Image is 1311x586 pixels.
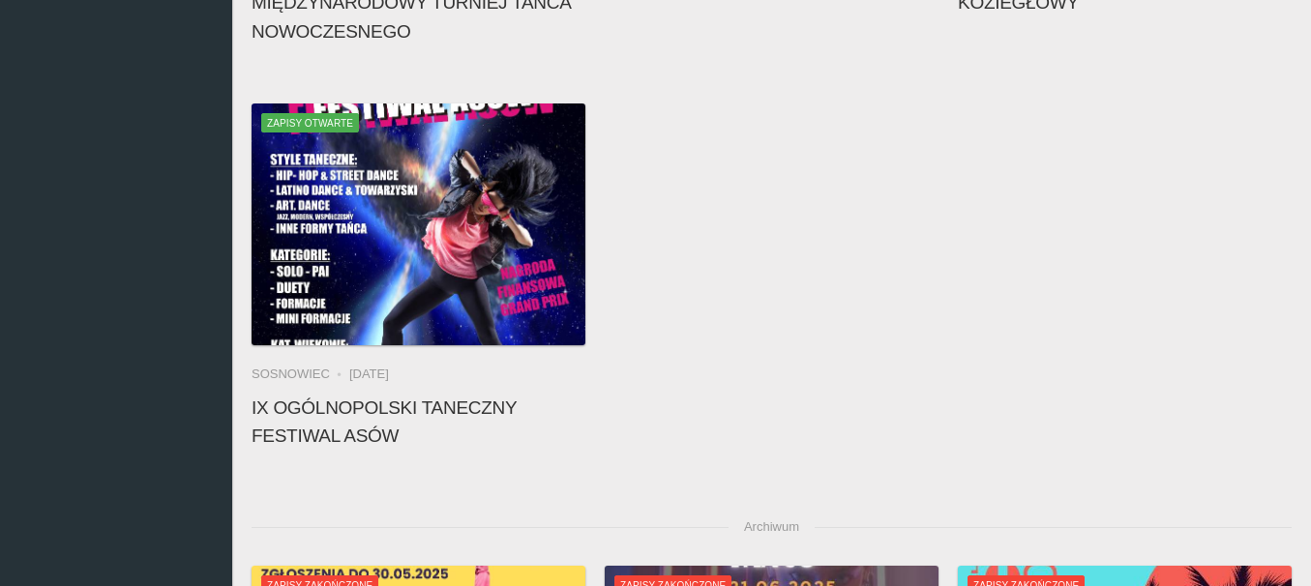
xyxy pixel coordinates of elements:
[729,508,815,546] span: Archiwum
[261,113,359,132] span: Zapisy otwarte
[252,394,585,450] h4: IX Ogólnopolski Taneczny Festiwal Asów
[349,365,389,384] li: [DATE]
[252,365,349,384] li: Sosnowiec
[252,103,585,345] a: IX Ogólnopolski Taneczny Festiwal AsówZapisy otwarte
[252,103,585,345] img: IX Ogólnopolski Taneczny Festiwal Asów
